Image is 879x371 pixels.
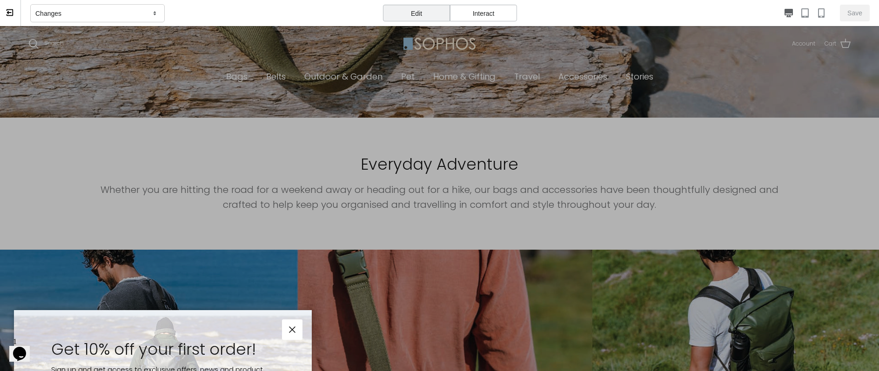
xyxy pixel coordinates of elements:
p: Sign up and get access to exclusive offers, news and product updates, and get 10% off your first ... [51,338,275,360]
div: Interact [450,5,517,21]
p: Changes [35,9,61,18]
div: Edit [383,5,450,21]
iframe: chat widget [9,334,39,362]
h2: Get 10% off your first order! [51,314,275,333]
